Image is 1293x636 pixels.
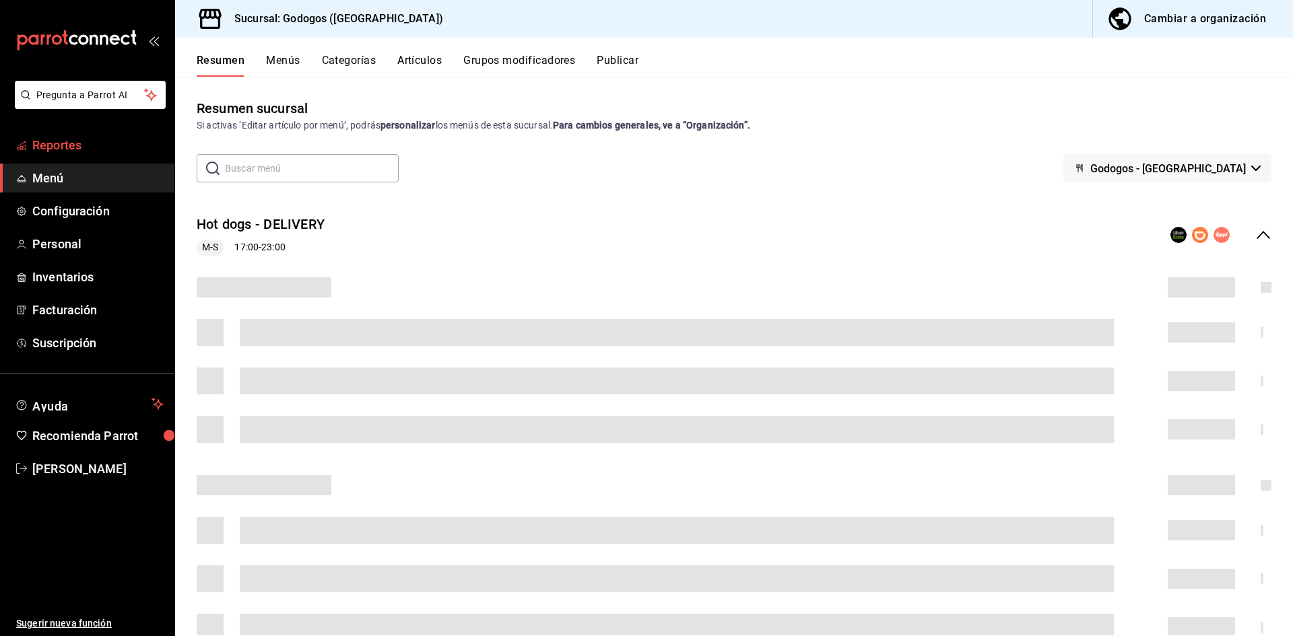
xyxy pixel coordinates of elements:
span: Ayuda [32,396,146,412]
span: Pregunta a Parrot AI [36,88,145,102]
span: Personal [32,235,164,253]
a: Pregunta a Parrot AI [9,98,166,112]
span: [PERSON_NAME] [32,460,164,478]
button: Godogos - [GEOGRAPHIC_DATA] [1063,154,1271,182]
strong: personalizar [380,120,436,131]
input: Buscar menú [225,155,399,182]
button: Menús [266,54,300,77]
span: Reportes [32,136,164,154]
div: 17:00 - 23:00 [197,240,325,256]
button: Hot dogs - DELIVERY [197,215,325,234]
span: Suscripción [32,334,164,352]
button: Pregunta a Parrot AI [15,81,166,109]
button: Categorías [322,54,376,77]
button: Resumen [197,54,244,77]
div: Cambiar a organización [1144,9,1266,28]
button: open_drawer_menu [148,35,159,46]
button: Artículos [397,54,442,77]
div: Resumen sucursal [197,98,308,118]
span: Menú [32,169,164,187]
span: Sugerir nueva función [16,616,164,631]
div: Si activas ‘Editar artículo por menú’, podrás los menús de esta sucursal. [197,118,1271,133]
span: M-S [197,240,224,254]
span: Godogos - [GEOGRAPHIC_DATA] [1090,162,1246,175]
span: Inventarios [32,268,164,286]
div: collapse-menu-row [175,204,1293,267]
button: Publicar [597,54,638,77]
div: navigation tabs [197,54,1293,77]
span: Facturación [32,301,164,319]
span: Configuración [32,202,164,220]
h3: Sucursal: Godogos ([GEOGRAPHIC_DATA]) [224,11,443,27]
strong: Para cambios generales, ve a “Organización”. [553,120,750,131]
span: Recomienda Parrot [32,427,164,445]
button: Grupos modificadores [463,54,575,77]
